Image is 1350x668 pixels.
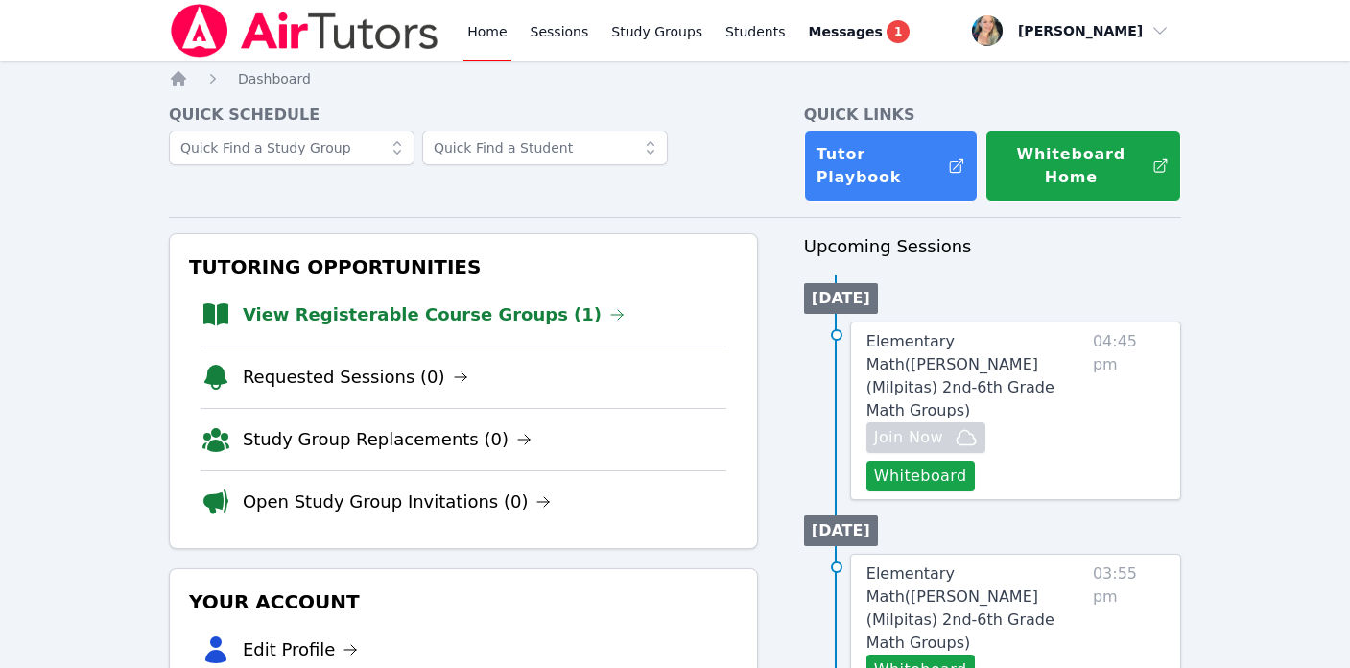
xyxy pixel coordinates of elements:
[169,4,440,58] img: Air Tutors
[422,131,668,165] input: Quick Find a Student
[238,69,311,88] a: Dashboard
[985,131,1181,202] button: Whiteboard Home
[809,22,883,41] span: Messages
[804,283,878,314] li: [DATE]
[243,489,552,515] a: Open Study Group Invitations (0)
[804,104,1181,127] h4: Quick Links
[169,69,1181,88] nav: Breadcrumb
[804,131,978,202] a: Tutor Playbook
[169,131,414,165] input: Quick Find a Study Group
[185,584,742,619] h3: Your Account
[866,422,985,453] button: Join Now
[804,233,1181,260] h3: Upcoming Sessions
[866,330,1085,422] a: Elementary Math([PERSON_NAME] (Milpitas) 2nd-6th Grade Math Groups)
[874,426,943,449] span: Join Now
[866,564,1054,652] span: Elementary Math ( [PERSON_NAME] (Milpitas) 2nd-6th Grade Math Groups )
[238,71,311,86] span: Dashboard
[243,636,359,663] a: Edit Profile
[243,364,468,391] a: Requested Sessions (0)
[243,426,532,453] a: Study Group Replacements (0)
[887,20,910,43] span: 1
[866,461,975,491] button: Whiteboard
[804,515,878,546] li: [DATE]
[866,562,1085,655] a: Elementary Math([PERSON_NAME] (Milpitas) 2nd-6th Grade Math Groups)
[1093,330,1165,491] span: 04:45 pm
[185,250,742,284] h3: Tutoring Opportunities
[169,104,758,127] h4: Quick Schedule
[243,301,625,328] a: View Registerable Course Groups (1)
[866,332,1054,419] span: Elementary Math ( [PERSON_NAME] (Milpitas) 2nd-6th Grade Math Groups )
